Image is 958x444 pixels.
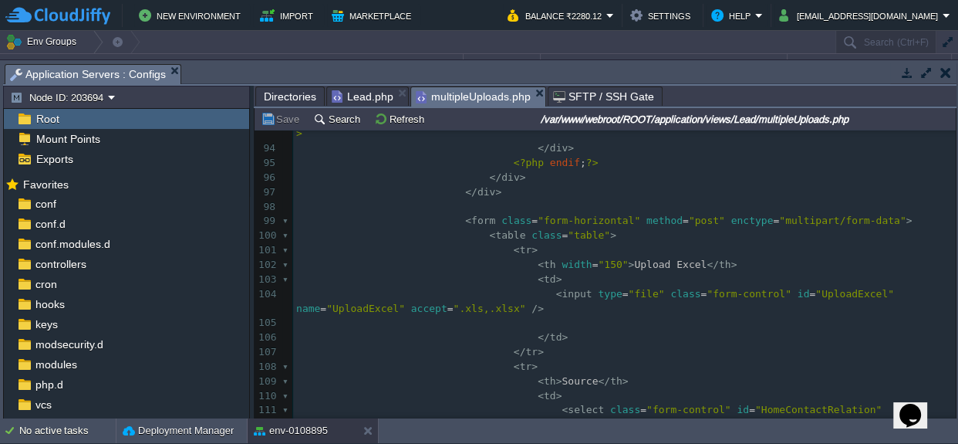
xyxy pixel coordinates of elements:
div: Status [464,54,540,72]
a: Root [33,112,62,126]
div: 111 [255,403,279,418]
span: < [538,273,544,285]
span: </ [538,331,550,343]
span: < [538,375,544,387]
a: conf.d [32,217,68,231]
span: < [514,244,520,256]
div: 108 [255,360,279,375]
button: Refresh [374,112,429,126]
span: < [556,288,562,300]
div: Usage [788,54,951,72]
span: "form-control" [646,404,731,415]
a: modsecurity.d [32,337,106,351]
div: 99 [255,214,279,229]
span: endif [550,157,580,168]
span: id [798,288,810,300]
span: > [531,361,538,372]
div: 97 [255,185,279,200]
span: method [646,215,683,226]
span: Upload Excel [634,259,707,270]
button: [EMAIL_ADDRESS][DOMAIN_NAME] [779,6,943,25]
a: conf.modules.d [32,237,113,251]
img: CloudJiffy [5,6,110,25]
span: th [544,375,556,387]
span: > [556,273,562,285]
div: 102 [255,258,279,273]
span: "form-control" [707,288,791,300]
span: = [809,288,815,300]
span: vcs [32,398,54,412]
span: input [562,288,592,300]
span: < [538,259,544,270]
span: </ [598,375,610,387]
div: 94 [255,141,279,156]
li: /var/www/webroot/ROOT/application/controllers/Lead.php [326,86,409,106]
span: < [514,361,520,372]
span: form [471,215,495,226]
span: = [700,288,707,300]
div: 106 [255,330,279,345]
button: Settings [630,6,695,25]
span: SFTP / SSH Gate [553,87,654,106]
span: = [531,215,538,226]
span: < [465,215,471,226]
button: Import [260,6,318,25]
span: div [477,186,495,198]
span: ".xls,.xlsx" [454,303,526,314]
span: enctype [731,215,774,226]
a: cron [32,277,59,291]
span: views [32,418,65,432]
div: 109 [255,375,279,389]
span: </ [489,171,501,183]
span: </ [707,259,719,270]
span: Favorites [20,178,71,191]
span: </ [465,186,477,198]
span: = [562,229,568,241]
a: keys [32,317,60,331]
span: "UploadExcel" [326,303,405,314]
span: > [562,331,568,343]
div: 100 [255,229,279,243]
div: 104 [255,287,279,302]
div: 95 [255,156,279,171]
button: Env Groups [5,31,82,53]
span: td [550,331,562,343]
span: width [562,259,592,270]
span: th [719,259,731,270]
span: id [737,404,749,415]
span: tr [520,244,532,256]
span: php.d [32,378,66,391]
button: Help [711,6,755,25]
span: Lead.php [332,87,393,106]
a: Mount Points [33,132,103,146]
span: select [568,404,604,415]
span: > [495,186,501,198]
li: /var/www/webroot/ROOT/application/views/Lead/multipleUploads.php [410,86,546,106]
span: div [501,171,519,183]
div: No active tasks [19,419,116,443]
span: name [296,303,320,314]
span: "UploadExcel" [815,288,894,300]
div: 101 [255,243,279,258]
span: "post" [689,215,725,226]
a: Exports [33,152,76,166]
span: = [773,215,779,226]
span: /> [531,303,544,314]
a: hooks [32,297,67,311]
span: "150" [598,259,628,270]
span: Application Servers : Configs [10,65,166,84]
span: class [610,404,640,415]
div: Name [2,54,463,72]
span: > [556,375,562,387]
span: > [538,346,544,358]
span: < [562,404,568,415]
span: "form-horizontal" [538,215,640,226]
div: Tags [541,54,787,72]
span: </ [514,346,526,358]
span: > [531,244,538,256]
